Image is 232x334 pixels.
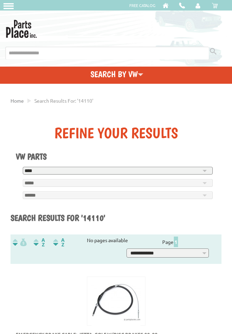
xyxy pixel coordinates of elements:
[76,237,139,244] div: No pages available
[16,124,216,142] div: Refine Your Results
[1,69,232,79] h4: Search by VW
[13,238,27,246] img: filterpricelow.svg
[5,18,37,38] img: Parts Place Inc!
[139,237,202,247] div: Page
[32,238,46,246] img: Sort by Headline
[11,213,221,224] h1: Search results for '14110'
[16,151,216,162] h1: VW Parts
[52,238,66,246] img: Sort by Sales Rank
[11,97,24,104] a: Home
[174,237,178,247] span: 1
[34,97,93,104] span: Search results for: '14110'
